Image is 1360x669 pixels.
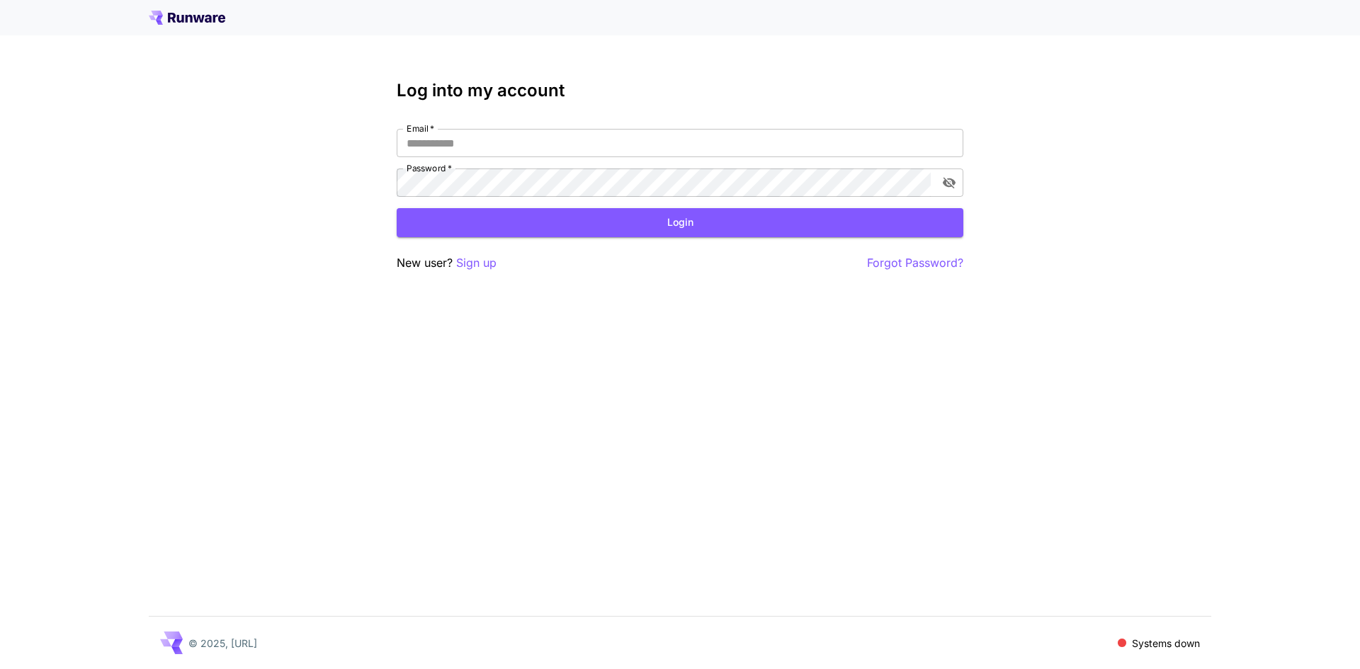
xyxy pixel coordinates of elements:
button: Sign up [456,254,497,272]
h3: Log into my account [397,81,963,101]
p: New user? [397,254,497,272]
p: Systems down [1132,636,1200,651]
label: Email [407,122,434,135]
button: toggle password visibility [936,170,962,195]
button: Forgot Password? [867,254,963,272]
label: Password [407,162,452,174]
button: Login [397,208,963,237]
p: © 2025, [URL] [188,636,257,651]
